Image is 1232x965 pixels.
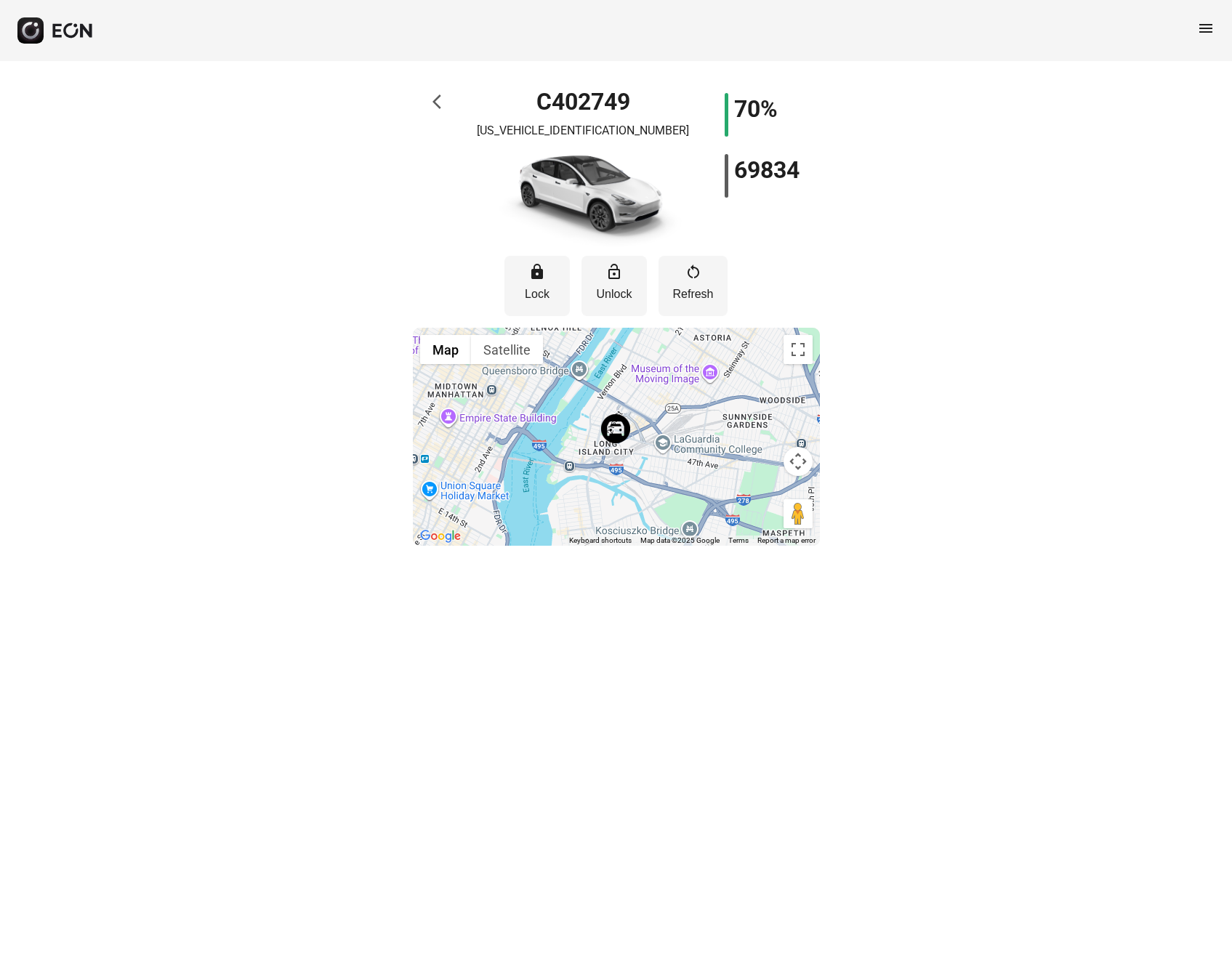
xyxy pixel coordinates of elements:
span: arrow_back_ios [432,93,450,110]
span: Map data ©2025 Google [640,536,720,544]
span: lock_open [605,263,623,280]
a: Open this area in Google Maps (opens a new window) [416,527,464,546]
button: Toggle fullscreen view [784,335,813,364]
h1: 70% [734,100,778,118]
img: Google [416,527,464,546]
button: Drag Pegman onto the map to open Street View [784,499,813,528]
p: Unlock [589,286,640,303]
h1: 69834 [734,161,800,179]
p: [US_VEHICLE_IDENTIFICATION_NUMBER] [477,122,689,140]
button: Refresh [659,256,728,316]
button: Show satellite imagery [471,335,543,364]
button: Lock [504,256,570,316]
p: Lock [512,286,563,303]
p: Refresh [666,286,720,303]
img: car [481,145,685,247]
a: Report a map error [757,536,816,544]
span: lock [528,263,546,280]
button: Map camera controls [784,447,813,476]
button: Show street map [420,335,471,364]
button: Unlock [581,256,647,316]
button: Keyboard shortcuts [569,536,632,546]
span: menu [1197,20,1215,37]
span: restart_alt [685,263,702,280]
a: Terms (opens in new tab) [728,536,749,544]
h1: C402749 [536,93,630,110]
